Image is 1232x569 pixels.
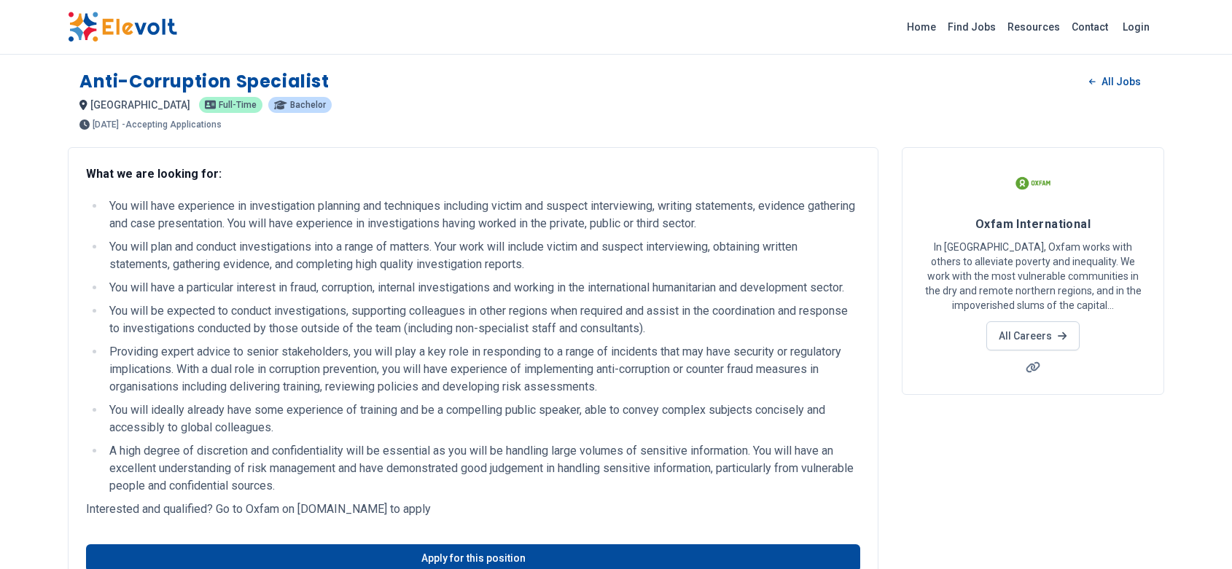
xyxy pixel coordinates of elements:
[90,99,190,111] span: [GEOGRAPHIC_DATA]
[986,321,1079,350] a: All Careers
[122,120,222,129] p: - Accepting Applications
[86,501,860,518] p: Interested and qualified? Go to Oxfam on [DOMAIN_NAME] to apply
[219,101,257,109] span: Full-time
[920,240,1146,313] p: In [GEOGRAPHIC_DATA], Oxfam works with others to alleviate poverty and inequality. We work with t...
[1066,15,1114,39] a: Contact
[942,15,1002,39] a: Find Jobs
[105,238,860,273] li: You will plan and conduct investigations into a range of matters. Your work will include victim a...
[105,401,860,436] li: You will ideally already have some experience of training and be a compelling public speaker, abl...
[975,217,1091,231] span: Oxfam International
[105,302,860,337] li: You will be expected to conduct investigations, supporting colleagues in other regions when requi...
[1015,165,1051,202] img: Oxfam International
[68,12,177,42] img: Elevolt
[105,197,860,232] li: You will have experience in investigation planning and techniques including victim and suspect in...
[105,279,860,297] li: You will have a particular interest in fraud, corruption, internal investigations and working in ...
[290,101,326,109] span: Bachelor
[1114,12,1158,42] a: Login
[105,343,860,396] li: Providing expert advice to senior stakeholders, you will play a key role in responding to a range...
[79,70,330,93] h1: Anti-Corruption Specialist
[93,120,119,129] span: [DATE]
[86,167,222,181] strong: What we are looking for:
[1077,71,1153,93] a: All Jobs
[105,442,860,495] li: A high degree of discretion and confidentiality will be essential as you will be handling large v...
[1002,15,1066,39] a: Resources
[901,15,942,39] a: Home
